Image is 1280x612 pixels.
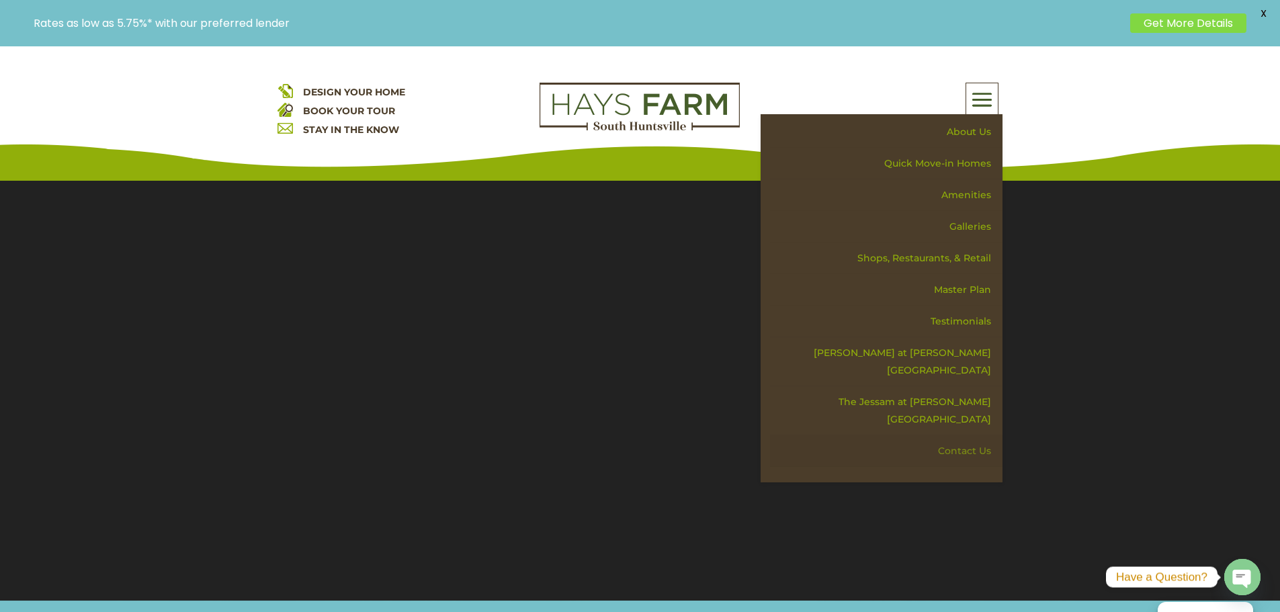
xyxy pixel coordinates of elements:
a: Get More Details [1130,13,1246,33]
a: BOOK YOUR TOUR [303,105,395,117]
span: X [1253,3,1273,24]
a: Galleries [770,211,1002,243]
a: [PERSON_NAME] at [PERSON_NAME][GEOGRAPHIC_DATA] [770,337,1002,386]
a: Amenities [770,179,1002,211]
a: Shops, Restaurants, & Retail [770,243,1002,274]
img: design your home [278,83,293,98]
p: Rates as low as 5.75%* with our preferred lender [34,17,1123,30]
img: book your home tour [278,101,293,117]
a: DESIGN YOUR HOME [303,86,405,98]
a: The Jessam at [PERSON_NAME][GEOGRAPHIC_DATA] [770,386,1002,435]
a: hays farm homes huntsville development [540,122,740,134]
a: About Us [770,116,1002,148]
a: Master Plan [770,274,1002,306]
img: Logo [540,83,740,131]
a: Testimonials [770,306,1002,337]
a: STAY IN THE KNOW [303,124,399,136]
a: Contact Us [770,435,1002,467]
a: Quick Move-in Homes [770,148,1002,179]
